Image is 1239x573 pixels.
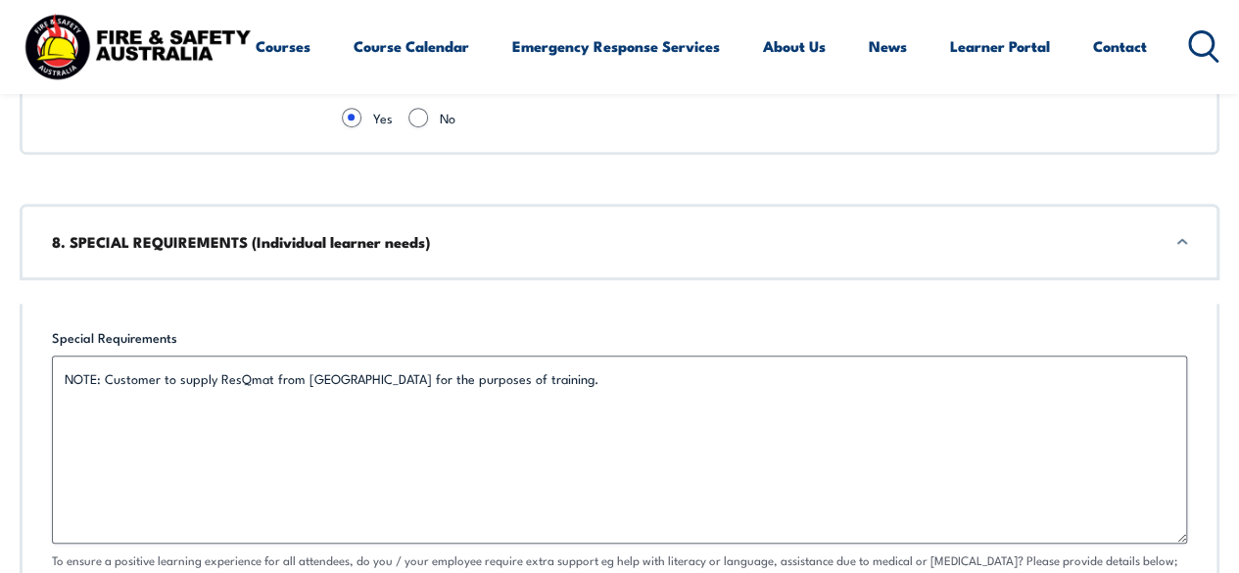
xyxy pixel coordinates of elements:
a: Courses [256,23,310,70]
a: Emergency Response Services [512,23,720,70]
label: No [440,108,455,127]
a: Contact [1093,23,1147,70]
a: Course Calendar [354,23,469,70]
a: News [869,23,907,70]
a: About Us [763,23,826,70]
a: Learner Portal [950,23,1050,70]
label: Special Requirements [52,328,1187,348]
div: 8. SPECIAL REQUIREMENTS (Individual learner needs) [20,204,1219,280]
textarea: NOTE: Customer to supply ResQmat from [GEOGRAPHIC_DATA] for the purposes of training. [52,356,1187,544]
label: Yes [373,108,393,127]
h3: 8. SPECIAL REQUIREMENTS (Individual learner needs) [52,231,1187,253]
